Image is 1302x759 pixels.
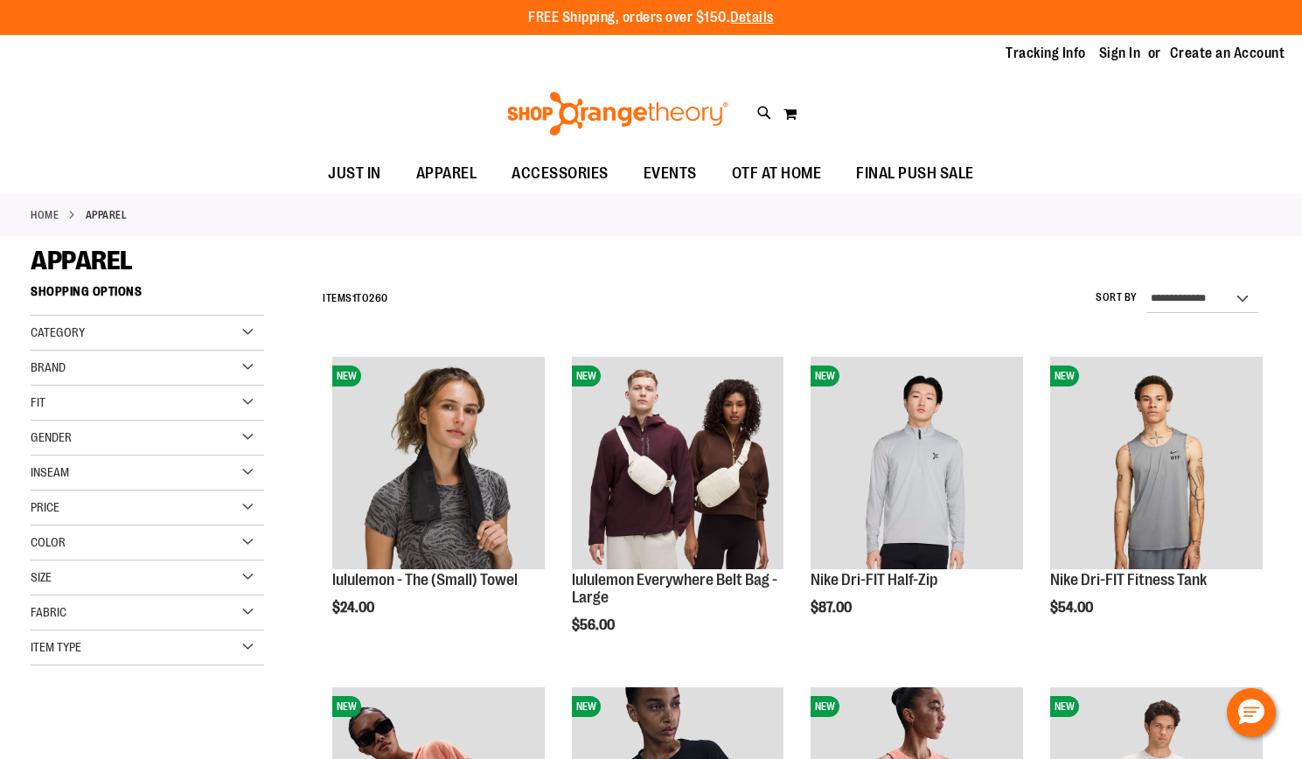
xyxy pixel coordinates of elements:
div: product [563,348,793,677]
a: ACCESSORIES [494,154,626,194]
a: OTF AT HOME [714,154,839,194]
a: Nike Dri-FIT Fitness Tank [1050,571,1207,588]
a: APPAREL [399,154,495,193]
a: Nike Dri-FIT Fitness TankNEW [1050,357,1263,572]
span: NEW [811,366,839,386]
div: product [1041,348,1271,660]
span: Fabric [31,605,66,619]
span: NEW [572,366,601,386]
span: Item Type [31,640,81,654]
a: Tracking Info [1006,44,1086,63]
span: NEW [1050,696,1079,717]
span: NEW [572,696,601,717]
span: $24.00 [332,600,377,616]
span: Size [31,570,52,584]
span: Brand [31,360,66,374]
img: lululemon - The (Small) Towel [332,357,545,569]
span: JUST IN [328,154,381,193]
span: $54.00 [1050,600,1096,616]
p: FREE Shipping, orders over $150. [528,8,774,28]
span: Price [31,500,59,514]
span: EVENTS [644,154,697,193]
a: Nike Dri-FIT Half-ZipNEW [811,357,1023,572]
span: 1 [352,292,357,304]
span: NEW [1050,366,1079,386]
img: Nike Dri-FIT Fitness Tank [1050,357,1263,569]
span: NEW [811,696,839,717]
strong: Shopping Options [31,276,264,316]
a: JUST IN [310,154,399,194]
img: lululemon Everywhere Belt Bag - Large [572,357,784,569]
a: lululemon - The (Small) TowelNEW [332,357,545,572]
a: FINAL PUSH SALE [839,154,992,194]
img: Nike Dri-FIT Half-Zip [811,357,1023,569]
span: FINAL PUSH SALE [856,154,974,193]
span: NEW [332,366,361,386]
span: Gender [31,430,72,444]
span: OTF AT HOME [732,154,822,193]
span: $87.00 [811,600,854,616]
span: NEW [332,696,361,717]
span: Color [31,535,66,549]
a: Home [31,207,59,223]
div: product [802,348,1032,660]
span: Inseam [31,465,69,479]
a: lululemon Everywhere Belt Bag - Large [572,571,777,606]
div: product [324,348,554,660]
span: APPAREL [416,154,477,193]
button: Hello, have a question? Let’s chat. [1227,688,1276,737]
span: ACCESSORIES [512,154,609,193]
span: $56.00 [572,617,617,633]
span: Category [31,325,85,339]
a: Nike Dri-FIT Half-Zip [811,571,937,588]
label: Sort By [1096,290,1138,305]
span: APPAREL [31,246,133,275]
a: lululemon - The (Small) Towel [332,571,518,588]
a: Details [730,10,774,25]
h2: Items to [323,285,388,312]
span: 260 [369,292,388,304]
span: Fit [31,395,45,409]
a: Sign In [1099,44,1141,63]
a: lululemon Everywhere Belt Bag - LargeNEW [572,357,784,572]
img: Shop Orangetheory [505,92,731,136]
a: Create an Account [1170,44,1285,63]
a: EVENTS [626,154,714,194]
strong: APPAREL [86,207,128,223]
